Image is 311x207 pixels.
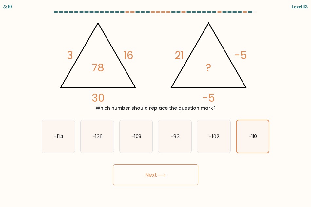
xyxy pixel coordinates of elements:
text: -136 [92,133,103,140]
button: Next [113,164,198,185]
tspan: 16 [124,48,133,63]
text: -110 [249,133,257,140]
text: -114 [54,133,63,140]
tspan: ? [206,60,211,75]
text: -102 [209,133,219,140]
tspan: 3 [67,48,73,63]
div: Which number should replace the question mark? [46,105,266,112]
div: 5:19 [3,3,12,10]
div: Level 13 [291,3,308,10]
tspan: 21 [175,48,184,63]
text: -108 [131,133,142,140]
tspan: -5 [202,90,215,105]
tspan: 30 [92,90,105,105]
text: -93 [171,133,180,140]
tspan: 78 [92,60,104,75]
tspan: -5 [234,48,247,63]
